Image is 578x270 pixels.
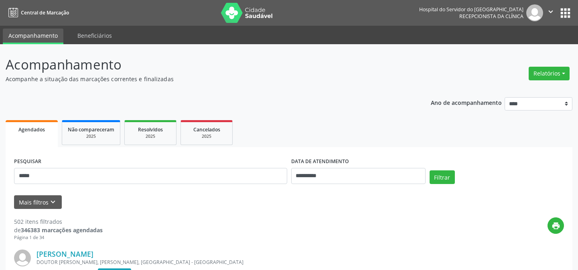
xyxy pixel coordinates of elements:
img: img [526,4,543,21]
img: img [14,250,31,266]
div: DOUTOR [PERSON_NAME], [PERSON_NAME], [GEOGRAPHIC_DATA] - [GEOGRAPHIC_DATA] [37,259,444,266]
strong: 346383 marcações agendadas [21,226,103,234]
button: Filtrar [430,170,455,184]
div: 2025 [187,133,227,139]
div: 2025 [130,133,170,139]
span: Central de Marcação [21,9,69,16]
button: print [548,217,564,234]
span: Resolvidos [138,126,163,133]
div: 502 itens filtrados [14,217,103,226]
p: Ano de acompanhamento [431,97,502,107]
div: de [14,226,103,234]
span: Agendados [18,126,45,133]
i: print [552,221,560,230]
p: Acompanhamento [6,55,402,75]
div: Página 1 de 34 [14,234,103,241]
p: Acompanhe a situação das marcações correntes e finalizadas [6,75,402,83]
button: Relatórios [529,67,570,80]
div: Hospital do Servidor do [GEOGRAPHIC_DATA] [419,6,523,13]
span: Cancelados [193,126,220,133]
label: DATA DE ATENDIMENTO [291,155,349,168]
i:  [546,7,555,16]
div: 2025 [68,133,114,139]
a: Central de Marcação [6,6,69,19]
a: Beneficiários [72,29,118,43]
a: [PERSON_NAME] [37,250,93,258]
button:  [543,4,558,21]
i: keyboard_arrow_down [49,198,57,207]
span: Não compareceram [68,126,114,133]
a: Acompanhamento [3,29,63,44]
label: PESQUISAR [14,155,41,168]
button: Mais filtroskeyboard_arrow_down [14,195,62,209]
button: apps [558,6,572,20]
span: Recepcionista da clínica [459,13,523,20]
